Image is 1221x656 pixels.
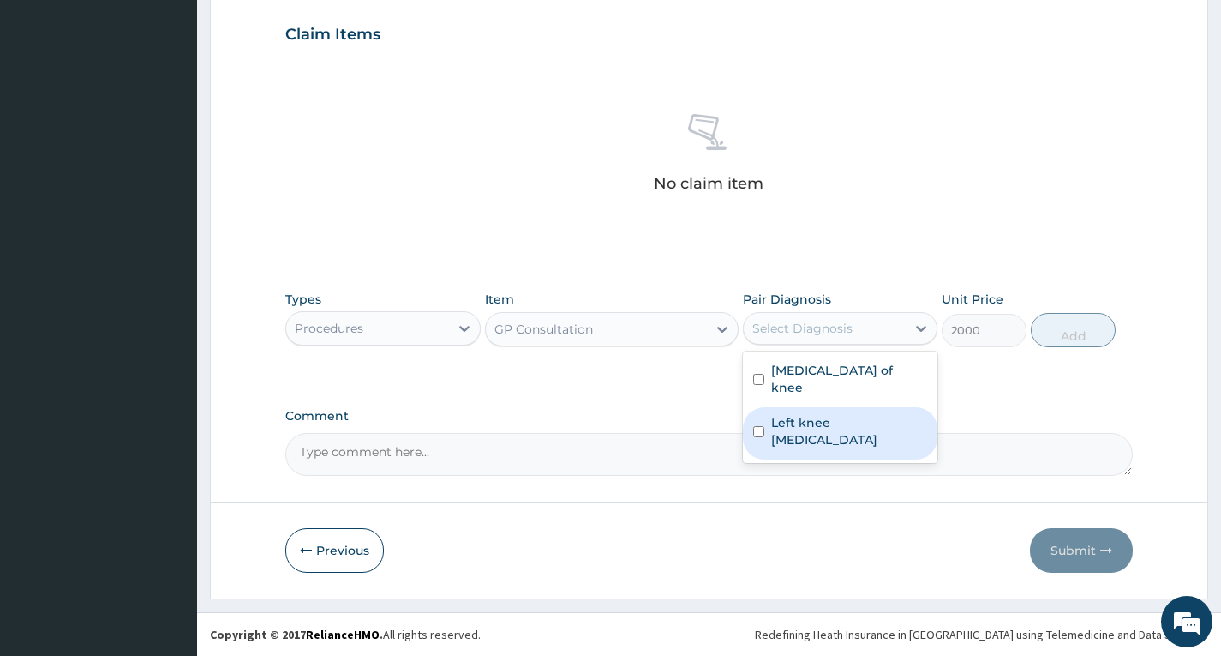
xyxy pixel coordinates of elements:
button: Submit [1030,528,1133,573]
div: Select Diagnosis [752,320,853,337]
img: d_794563401_company_1708531726252_794563401 [32,86,69,129]
div: Minimize live chat window [281,9,322,50]
span: We're online! [99,216,236,389]
label: Pair Diagnosis [743,291,831,308]
label: [MEDICAL_DATA] of knee [771,362,927,396]
button: Add [1031,313,1116,347]
div: Procedures [295,320,363,337]
div: GP Consultation [494,321,593,338]
textarea: Type your message and hit 'Enter' [9,468,326,528]
footer: All rights reserved. [197,612,1221,656]
label: Unit Price [942,291,1003,308]
label: Types [285,292,321,307]
label: Item [485,291,514,308]
strong: Copyright © 2017 . [210,627,383,642]
h3: Claim Items [285,26,380,45]
a: RelianceHMO [306,627,380,642]
button: Previous [285,528,384,573]
label: Comment [285,409,1133,424]
p: No claim item [654,175,763,192]
div: Chat with us now [89,96,288,118]
div: Redefining Heath Insurance in [GEOGRAPHIC_DATA] using Telemedicine and Data Science! [755,626,1208,643]
label: Left knee [MEDICAL_DATA] [771,414,927,448]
